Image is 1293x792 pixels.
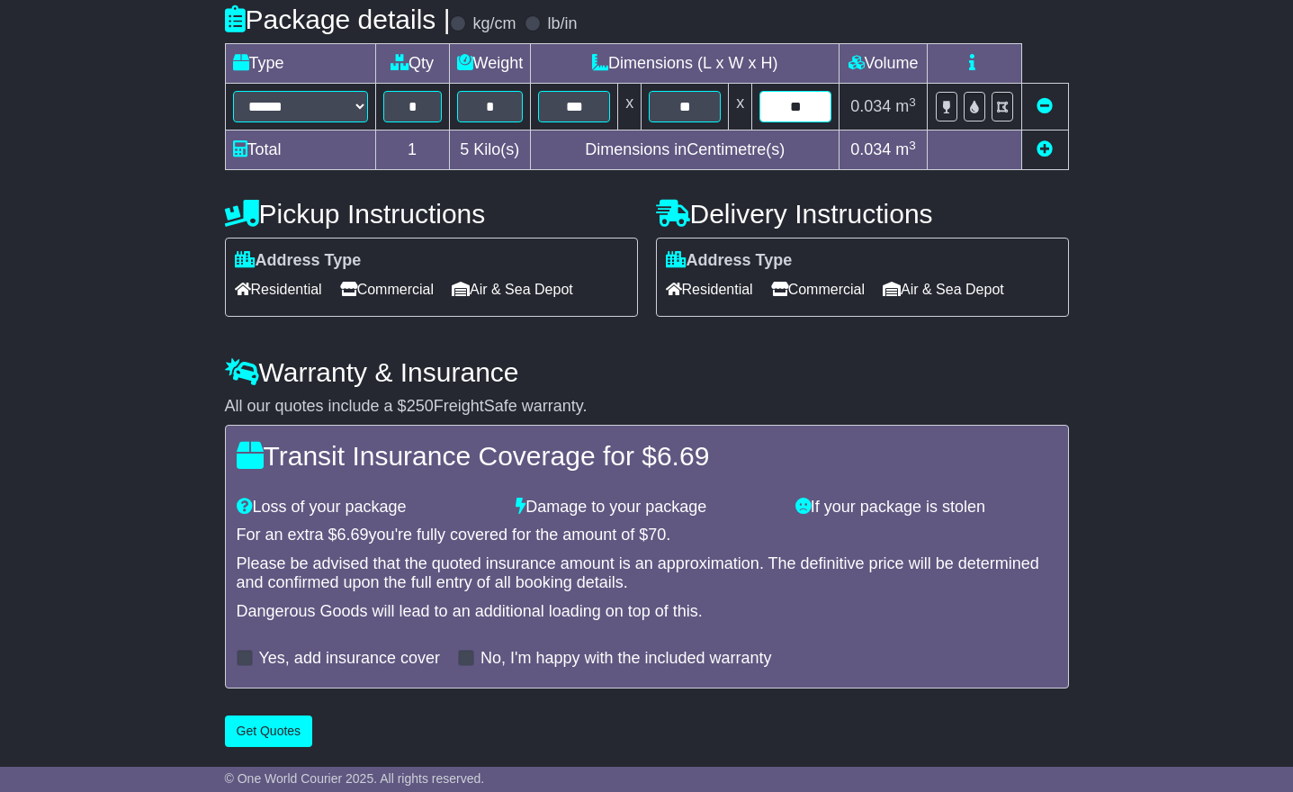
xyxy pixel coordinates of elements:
[449,130,531,170] td: Kilo(s)
[407,397,434,415] span: 250
[259,649,440,669] label: Yes, add insurance cover
[225,4,451,34] h4: Package details |
[883,275,1004,303] span: Air & Sea Depot
[850,140,891,158] span: 0.034
[1037,97,1053,115] a: Remove this item
[237,602,1057,622] div: Dangerous Goods will lead to an additional loading on top of this.
[531,130,840,170] td: Dimensions in Centimetre(s)
[648,526,666,544] span: 70
[666,251,793,271] label: Address Type
[225,199,638,229] h4: Pickup Instructions
[340,275,434,303] span: Commercial
[235,251,362,271] label: Address Type
[237,554,1057,593] div: Please be advised that the quoted insurance amount is an approximation. The definitive price will...
[375,130,449,170] td: 1
[895,97,916,115] span: m
[452,275,573,303] span: Air & Sea Depot
[909,95,916,109] sup: 3
[656,199,1069,229] h4: Delivery Instructions
[1037,140,1053,158] a: Add new item
[666,275,753,303] span: Residential
[618,84,642,130] td: x
[771,275,865,303] span: Commercial
[472,14,516,34] label: kg/cm
[460,140,469,158] span: 5
[850,97,891,115] span: 0.034
[237,526,1057,545] div: For an extra $ you're fully covered for the amount of $ .
[507,498,786,517] div: Damage to your package
[225,715,313,747] button: Get Quotes
[449,44,531,84] td: Weight
[531,44,840,84] td: Dimensions (L x W x H)
[235,275,322,303] span: Residential
[225,44,375,84] td: Type
[895,140,916,158] span: m
[786,498,1066,517] div: If your package is stolen
[375,44,449,84] td: Qty
[225,397,1069,417] div: All our quotes include a $ FreightSafe warranty.
[840,44,928,84] td: Volume
[228,498,507,517] div: Loss of your package
[225,771,485,786] span: © One World Courier 2025. All rights reserved.
[729,84,752,130] td: x
[547,14,577,34] label: lb/in
[237,441,1057,471] h4: Transit Insurance Coverage for $
[480,649,772,669] label: No, I'm happy with the included warranty
[909,139,916,152] sup: 3
[337,526,369,544] span: 6.69
[657,441,709,471] span: 6.69
[225,357,1069,387] h4: Warranty & Insurance
[225,130,375,170] td: Total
